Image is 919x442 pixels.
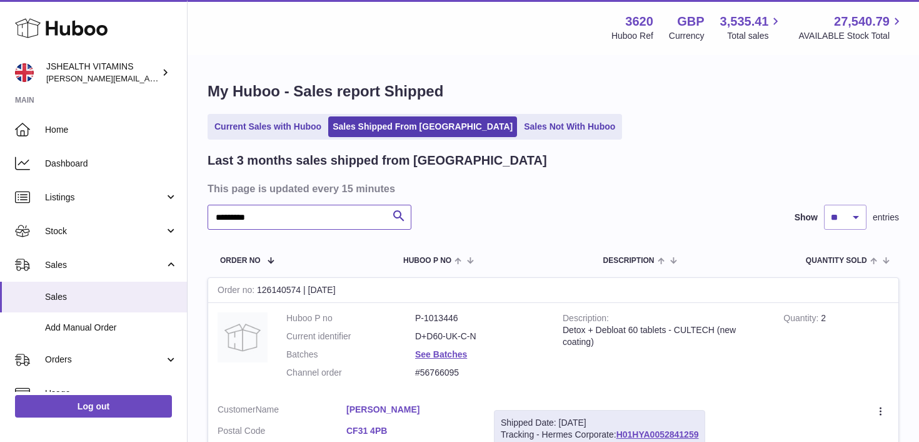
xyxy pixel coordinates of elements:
span: AVAILABLE Stock Total [798,30,904,42]
a: 27,540.79 AVAILABLE Stock Total [798,13,904,42]
dt: Batches [286,349,415,361]
span: Home [45,124,178,136]
span: [PERSON_NAME][EMAIL_ADDRESS][DOMAIN_NAME] [46,73,251,83]
h1: My Huboo - Sales report Shipped [208,81,899,101]
dt: Huboo P no [286,312,415,324]
strong: 3620 [625,13,653,30]
span: Add Manual Order [45,322,178,334]
div: Shipped Date: [DATE] [501,417,698,429]
h2: Last 3 months sales shipped from [GEOGRAPHIC_DATA] [208,152,547,169]
div: Currency [669,30,705,42]
span: 27,540.79 [834,13,890,30]
dt: Name [218,404,346,419]
dd: P-1013446 [415,312,544,324]
div: JSHEALTH VITAMINS [46,61,159,85]
a: Sales Shipped From [GEOGRAPHIC_DATA] [328,116,517,137]
a: Sales Not With Huboo [520,116,620,137]
div: 126140574 | [DATE] [208,278,898,303]
img: francesca@jshealthvitamins.com [15,63,34,82]
span: entries [873,212,899,224]
span: Listings [45,192,164,203]
dd: #56766095 [415,367,544,379]
label: Show [795,212,818,224]
a: CF31 4PB [346,425,475,437]
a: See Batches [415,349,467,359]
dd: D+D60-UK-C-N [415,331,544,342]
span: Sales [45,291,178,303]
a: Current Sales with Huboo [210,116,326,137]
dt: Current identifier [286,331,415,342]
span: Customer [218,404,256,414]
span: Dashboard [45,158,178,170]
span: Sales [45,259,164,271]
img: no-photo.jpg [218,312,268,362]
div: Huboo Ref [611,30,653,42]
strong: GBP [677,13,704,30]
span: 3,535.41 [720,13,769,30]
dt: Postal Code [218,425,346,440]
a: [PERSON_NAME] [346,404,475,416]
span: Order No [220,257,261,265]
span: Orders [45,354,164,366]
span: Description [603,257,654,265]
a: 3,535.41 Total sales [720,13,783,42]
td: 2 [774,303,898,394]
span: Stock [45,225,164,237]
strong: Description [563,313,609,326]
div: Detox + Debloat 60 tablets - CULTECH (new coating) [563,324,765,348]
a: Log out [15,395,172,418]
span: Usage [45,388,178,399]
a: H01HYA0052841259 [616,429,699,439]
dt: Channel order [286,367,415,379]
span: Quantity Sold [806,257,867,265]
span: Huboo P no [403,257,451,265]
h3: This page is updated every 15 minutes [208,182,896,195]
strong: Order no [218,285,257,298]
span: Total sales [727,30,783,42]
strong: Quantity [783,313,821,326]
